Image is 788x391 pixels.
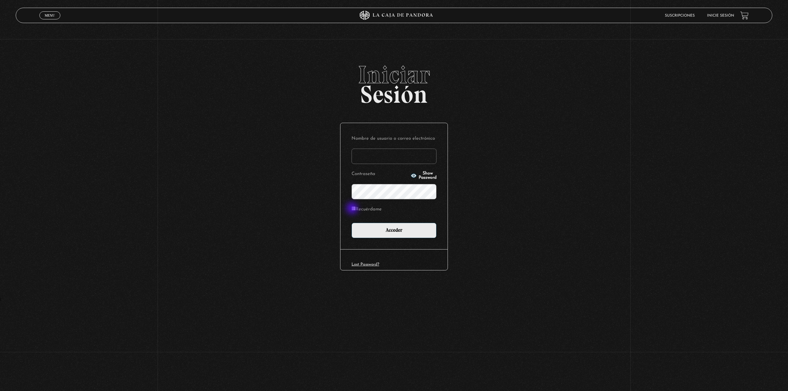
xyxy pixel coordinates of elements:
[43,19,57,23] span: Cerrar
[411,171,436,180] button: Show Password
[740,11,749,20] a: View your shopping cart
[16,62,772,87] span: Iniciar
[419,171,436,180] span: Show Password
[352,134,436,144] label: Nombre de usuario o correo electrónico
[352,170,409,179] label: Contraseña
[352,206,356,210] input: Recuérdame
[16,62,772,102] h2: Sesión
[665,14,695,18] a: Suscripciones
[707,14,734,18] a: Inicie sesión
[352,223,436,238] input: Acceder
[352,262,379,266] a: Lost Password?
[352,205,382,214] label: Recuérdame
[45,14,55,17] span: Menu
